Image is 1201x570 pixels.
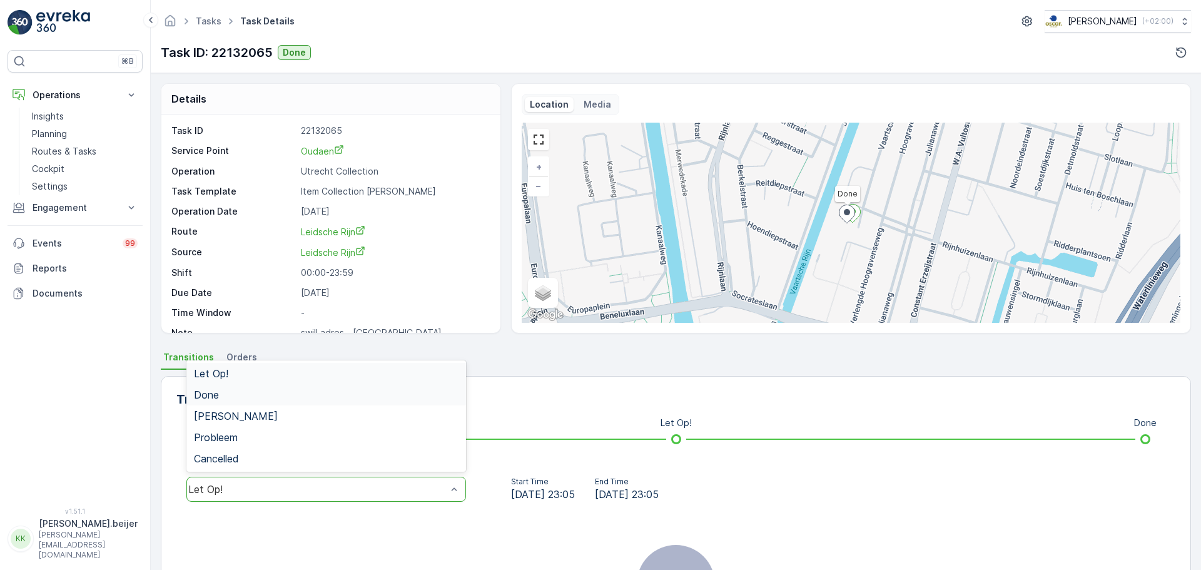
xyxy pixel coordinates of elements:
p: Insights [32,110,64,123]
p: Route [171,225,296,238]
p: [PERSON_NAME].beijer [39,517,138,530]
p: [PERSON_NAME] [1068,15,1137,28]
button: KK[PERSON_NAME].beijer[PERSON_NAME][EMAIL_ADDRESS][DOMAIN_NAME] [8,517,143,560]
div: KK [11,529,31,549]
p: swill adres - [GEOGRAPHIC_DATA] [301,327,487,339]
p: Routes & Tasks [32,145,96,158]
span: Probleem [194,432,238,443]
a: Cockpit [27,160,143,178]
span: Orders [226,351,257,364]
p: [DATE] [301,205,487,218]
p: Utrecht Collection [301,165,487,178]
a: Leidsche Rijn [301,246,487,259]
p: Let Op! [661,417,692,429]
p: Operation [171,165,296,178]
button: Operations [8,83,143,108]
p: Done [1134,417,1157,429]
span: Task Details [238,15,297,28]
span: [PERSON_NAME] [194,410,278,422]
p: Task ID: 22132065 [161,43,273,62]
p: Planning [32,128,67,140]
span: [DATE] 23:05 [595,487,659,502]
a: Settings [27,178,143,195]
a: Reports [8,256,143,281]
p: - [301,307,487,319]
span: Transitions [163,351,214,364]
p: Transitions [176,390,246,409]
p: Service Point [171,145,296,158]
span: Let Op! [194,368,228,379]
p: Cockpit [32,163,64,175]
p: Item Collection [PERSON_NAME] [301,185,487,198]
img: logo [8,10,33,35]
a: Homepage [163,19,177,29]
p: Note [171,327,296,339]
span: Leidsche Rijn [301,247,365,258]
button: Done [278,45,311,60]
a: Planning [27,125,143,143]
p: Task Template [171,185,296,198]
p: ⌘B [121,56,134,66]
p: Done [283,46,306,59]
p: Due Date [171,287,296,299]
p: Task ID [171,125,296,137]
a: Routes & Tasks [27,143,143,160]
a: Oudaen [301,145,487,158]
span: + [536,161,542,172]
p: Details [171,91,206,106]
span: − [535,180,542,191]
p: ( +02:00 ) [1142,16,1173,26]
a: Documents [8,281,143,306]
span: [DATE] 23:05 [511,487,575,502]
p: Settings [32,180,68,193]
button: Engagement [8,195,143,220]
span: Leidsche Rijn [301,226,365,237]
div: Let Op! [188,484,447,495]
p: Media [584,98,611,111]
p: 00:00-23:59 [301,267,487,279]
p: Source [171,246,296,259]
img: basis-logo_rgb2x.png [1045,14,1063,28]
span: v 1.51.1 [8,507,143,515]
img: Google [525,307,566,323]
a: Insights [27,108,143,125]
span: Done [194,389,219,400]
a: Zoom In [529,158,548,176]
p: Documents [33,287,138,300]
p: Operation Date [171,205,296,218]
p: Events [33,237,115,250]
p: End Time [595,477,659,487]
p: [DATE] [301,287,487,299]
a: Open this area in Google Maps (opens a new window) [525,307,566,323]
span: Oudaen [301,146,344,156]
p: Location [530,98,569,111]
p: Engagement [33,201,118,214]
img: logo_light-DOdMpM7g.png [36,10,90,35]
p: Operations [33,89,118,101]
p: Time Window [171,307,296,319]
p: 22132065 [301,125,487,137]
p: Start Time [511,477,575,487]
p: [PERSON_NAME][EMAIL_ADDRESS][DOMAIN_NAME] [39,530,138,560]
p: Reports [33,262,138,275]
p: 99 [125,238,135,248]
a: Events99 [8,231,143,256]
a: Zoom Out [529,176,548,195]
button: [PERSON_NAME](+02:00) [1045,10,1191,33]
p: Shift [171,267,296,279]
a: Tasks [196,16,221,26]
a: Layers [529,279,557,307]
span: Cancelled [194,453,239,464]
a: Leidsche Rijn [301,225,487,238]
a: View Fullscreen [529,130,548,149]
